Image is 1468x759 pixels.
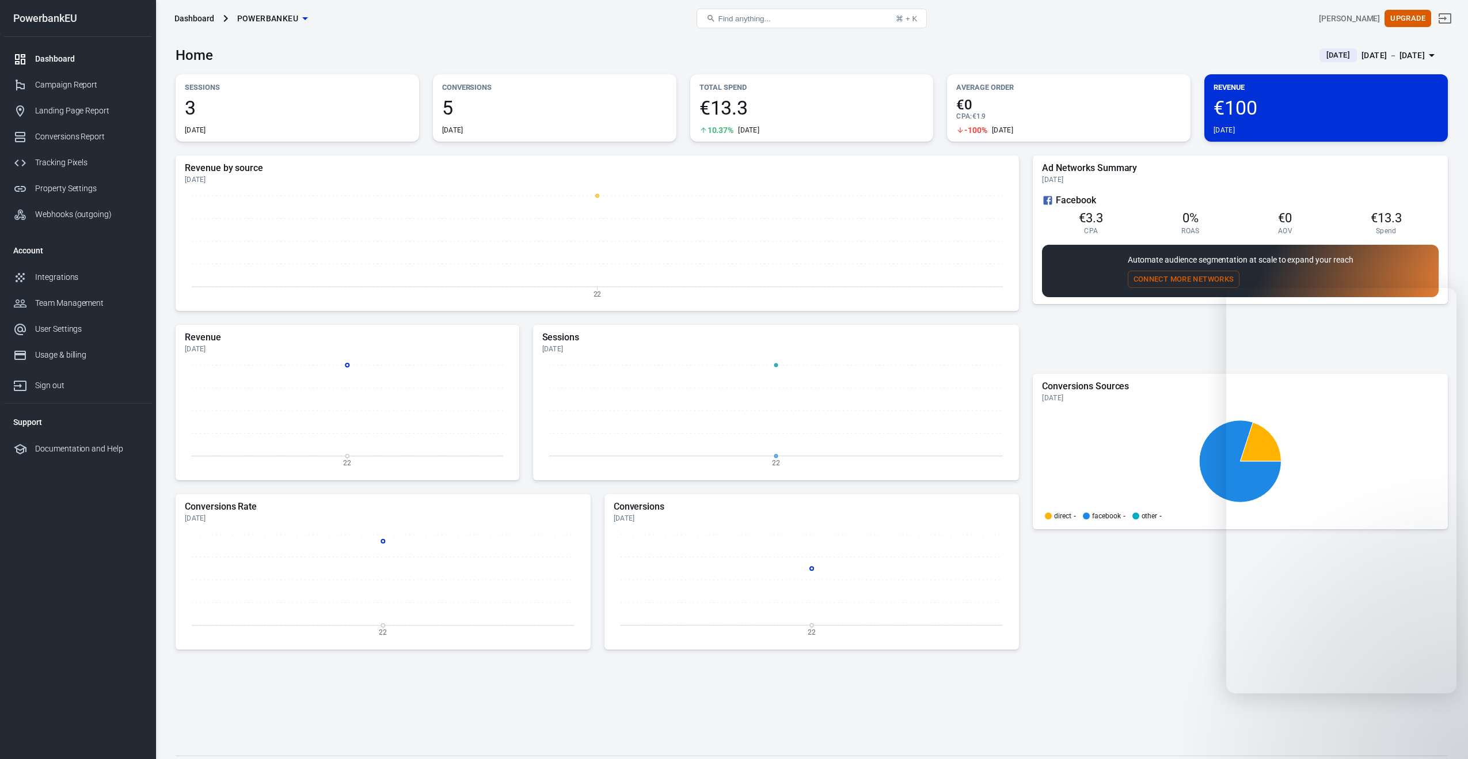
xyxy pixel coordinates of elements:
a: Sign out [1431,5,1459,32]
div: [DATE] [1214,126,1235,135]
div: Dashboard [35,53,142,65]
button: PowerbankEU [233,8,312,29]
div: [DATE] [185,126,206,135]
div: Tracking Pixels [35,157,142,169]
a: User Settings [4,316,151,342]
span: [DATE] [1322,50,1355,61]
tspan: 22 [379,628,387,636]
h5: Revenue [185,332,510,343]
span: 0% [1182,211,1199,225]
a: Campaign Report [4,72,151,98]
h3: Home [176,47,213,63]
p: Sessions [185,81,410,93]
p: facebook [1092,513,1121,519]
div: PowerbankEU [4,13,151,24]
button: [DATE][DATE] － [DATE] [1310,46,1448,65]
a: Sign out [4,368,151,399]
div: Sign out [35,379,142,392]
span: - [1159,513,1162,519]
h5: Ad Networks Summary [1042,162,1439,174]
iframe: Intercom live chat [1429,703,1456,730]
button: Find anything...⌘ + K [697,9,927,28]
iframe: To enrich screen reader interactions, please activate Accessibility in Grammarly extension settings [1226,288,1456,693]
div: [DATE] [185,514,581,523]
span: Find anything... [718,14,770,23]
div: Campaign Report [35,79,142,91]
a: Conversions Report [4,124,151,150]
p: direct [1054,513,1071,519]
p: other [1142,513,1158,519]
a: Landing Page Report [4,98,151,124]
div: [DATE] [542,344,1010,354]
a: Property Settings [4,176,151,202]
div: Account id: euM9DEON [1319,13,1380,25]
a: Integrations [4,264,151,290]
a: Team Management [4,290,151,316]
a: Usage & billing [4,342,151,368]
div: Documentation and Help [35,443,142,455]
p: Revenue [1214,81,1439,93]
tspan: 22 [808,628,816,636]
div: Team Management [35,297,142,309]
div: Conversions Report [35,131,142,143]
span: €0 [956,98,1181,112]
div: [DATE] [442,126,463,135]
div: Landing Page Report [35,105,142,117]
div: [DATE] [992,126,1013,135]
span: €1.9 [972,112,986,120]
div: [DATE] [185,344,510,354]
a: Tracking Pixels [4,150,151,176]
tspan: 22 [594,290,602,298]
li: Support [4,408,151,436]
a: Webhooks (outgoing) [4,202,151,227]
span: €3.3 [1079,211,1103,225]
div: [DATE] [738,126,759,135]
div: User Settings [35,323,142,335]
span: CPA [1084,226,1098,236]
div: Property Settings [35,183,142,195]
p: Conversions [442,81,667,93]
tspan: 22 [343,459,351,467]
p: Total Spend [699,81,925,93]
h5: Revenue by source [185,162,1010,174]
svg: Facebook Ads [1042,193,1054,207]
div: Dashboard [174,13,214,24]
span: - [1123,513,1125,519]
h5: Conversions [614,501,1010,513]
span: €13.3 [699,98,925,117]
span: 3 [185,98,410,117]
div: [DATE] [1042,175,1439,184]
button: Connect More Networks [1128,271,1240,289]
div: [DATE] [185,175,1010,184]
a: Dashboard [4,46,151,72]
div: [DATE] [1042,393,1439,403]
span: AOV [1278,226,1292,236]
div: Facebook [1042,193,1439,207]
div: Webhooks (outgoing) [35,208,142,221]
span: Spend [1376,226,1397,236]
button: Upgrade [1385,10,1431,28]
span: PowerbankEU [237,12,298,26]
h5: Conversions Rate [185,501,581,513]
span: 10.37% [708,126,734,134]
div: [DATE] [614,514,1010,523]
span: -100% [964,126,987,134]
div: [DATE] － [DATE] [1361,48,1425,63]
li: Account [4,237,151,264]
span: 5 [442,98,667,117]
span: €100 [1214,98,1439,117]
h5: Conversions Sources [1042,381,1439,392]
span: €0 [1278,211,1292,225]
p: Automate audience segmentation at scale to expand your reach [1128,254,1353,266]
div: Integrations [35,271,142,283]
h5: Sessions [542,332,1010,343]
div: ⌘ + K [896,14,917,23]
span: €13.3 [1371,211,1402,225]
tspan: 22 [772,459,780,467]
span: ROAS [1181,226,1199,236]
span: - [1074,513,1076,519]
span: CPA : [956,112,972,120]
div: Usage & billing [35,349,142,361]
p: Average Order [956,81,1181,93]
